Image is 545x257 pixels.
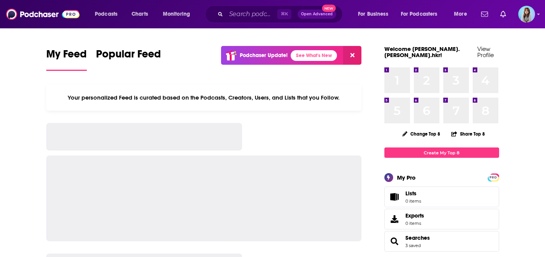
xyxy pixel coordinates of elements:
button: Open AdvancedNew [298,10,336,19]
img: User Profile [518,6,535,23]
span: For Podcasters [401,9,438,20]
a: Welcome [PERSON_NAME].[PERSON_NAME].hkr! [384,45,460,59]
a: See What's New [291,50,337,61]
span: More [454,9,467,20]
span: Searches [384,231,499,252]
a: My Feed [46,47,87,71]
a: View Profile [477,45,494,59]
button: open menu [396,8,449,20]
span: 0 items [405,198,421,204]
button: Show profile menu [518,6,535,23]
a: 3 saved [405,243,421,248]
button: open menu [89,8,127,20]
div: Your personalized Feed is curated based on the Podcasts, Creators, Users, and Lists that you Follow. [46,85,362,111]
a: Popular Feed [96,47,161,71]
span: 0 items [405,221,424,226]
a: Create My Top 8 [384,147,499,158]
span: New [322,5,336,12]
a: Show notifications dropdown [478,8,491,21]
span: Charts [132,9,148,20]
p: Podchaser Update! [240,52,288,59]
span: Monitoring [163,9,190,20]
span: Lists [405,190,416,197]
button: open menu [449,8,477,20]
a: Exports [384,209,499,229]
span: Open Advanced [301,12,333,16]
a: Lists [384,187,499,207]
span: For Business [358,9,388,20]
a: Searches [405,234,430,241]
input: Search podcasts, credits, & more... [226,8,277,20]
span: Exports [387,214,402,224]
span: PRO [489,175,498,180]
button: Change Top 8 [398,129,445,139]
a: Searches [387,236,402,247]
button: open menu [353,8,398,20]
a: Show notifications dropdown [497,8,509,21]
span: Logged in as ana.predescu.hkr [518,6,535,23]
span: Lists [387,192,402,202]
span: My Feed [46,47,87,65]
span: ⌘ K [277,9,291,19]
div: Search podcasts, credits, & more... [212,5,350,23]
span: Popular Feed [96,47,161,65]
button: Share Top 8 [451,126,485,141]
span: Exports [405,212,424,219]
span: Lists [405,190,421,197]
span: Podcasts [95,9,117,20]
a: PRO [489,174,498,180]
a: Charts [127,8,153,20]
div: My Pro [397,174,416,181]
img: Podchaser - Follow, Share and Rate Podcasts [6,7,80,21]
button: open menu [158,8,200,20]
